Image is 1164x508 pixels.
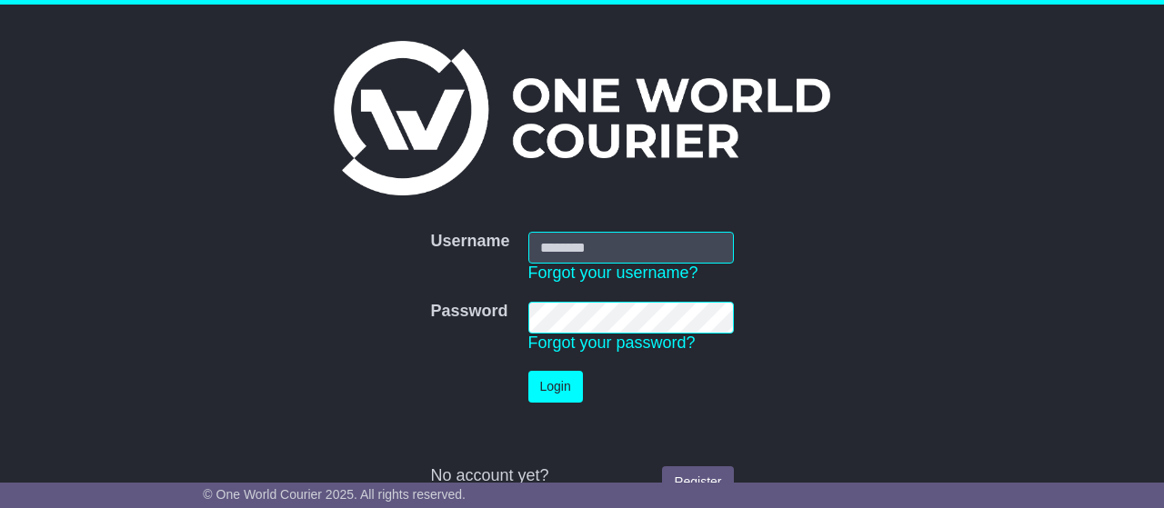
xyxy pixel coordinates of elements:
div: No account yet? [430,466,733,486]
button: Login [528,371,583,403]
label: Username [430,232,509,252]
label: Password [430,302,507,322]
a: Forgot your password? [528,334,696,352]
img: One World [334,41,830,195]
span: © One World Courier 2025. All rights reserved. [203,487,466,502]
a: Forgot your username? [528,264,698,282]
a: Register [662,466,733,498]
